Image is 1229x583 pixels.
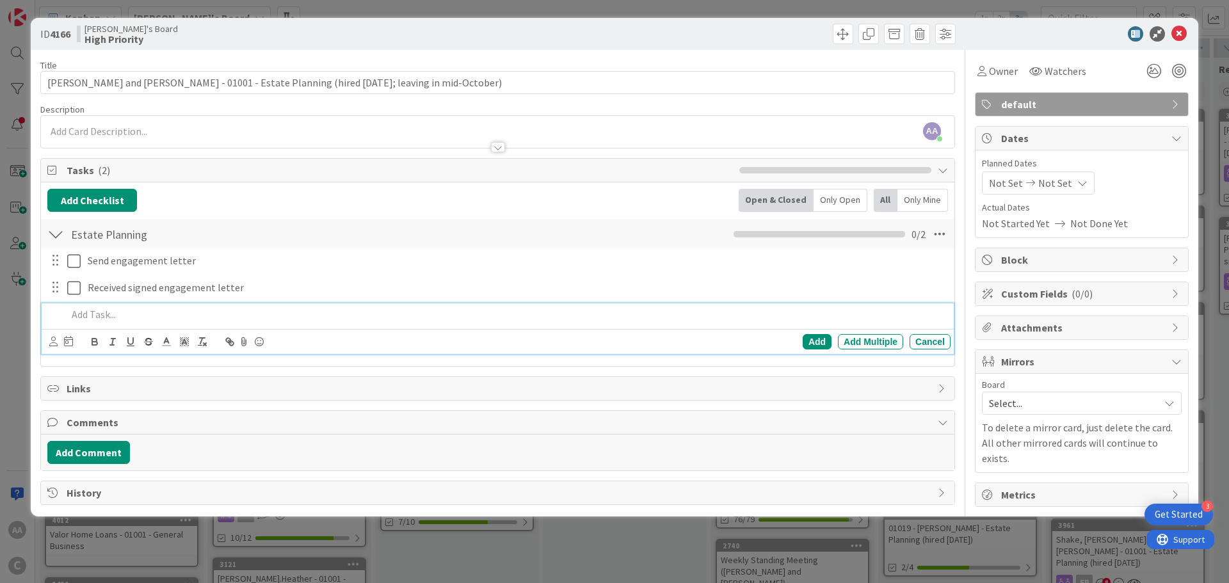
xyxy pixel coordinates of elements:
div: Only Open [814,189,867,212]
span: History [67,485,931,500]
span: ID [40,26,70,42]
span: 0 / 2 [912,227,926,242]
span: Not Set [989,175,1023,191]
span: ( 0/0 ) [1072,287,1093,300]
span: Support [27,2,58,17]
div: Only Mine [897,189,948,212]
span: Not Started Yet [982,216,1050,231]
div: Get Started [1155,508,1203,521]
span: Not Set [1038,175,1072,191]
span: Actual Dates [982,201,1182,214]
div: Open & Closed [739,189,814,212]
span: Watchers [1045,63,1086,79]
input: type card name here... [40,71,955,94]
span: Comments [67,415,931,430]
b: 4166 [50,28,70,40]
p: To delete a mirror card, just delete the card. All other mirrored cards will continue to exists. [982,420,1182,466]
span: Description [40,104,84,115]
div: 3 [1201,500,1213,512]
span: Owner [989,63,1018,79]
span: default [1001,97,1165,112]
span: Block [1001,252,1165,268]
p: Send engagement letter [88,253,945,268]
label: Title [40,60,57,71]
span: Custom Fields [1001,286,1165,301]
span: Dates [1001,131,1165,146]
b: High Priority [84,34,178,44]
span: AA [923,122,941,140]
div: Cancel [910,334,951,349]
span: Mirrors [1001,354,1165,369]
span: Links [67,381,931,396]
span: Attachments [1001,320,1165,335]
div: All [874,189,897,212]
div: Add Multiple [838,334,903,349]
div: Open Get Started checklist, remaining modules: 3 [1145,504,1213,525]
p: Received signed engagement letter [88,280,945,295]
span: Tasks [67,163,733,178]
span: Metrics [1001,487,1165,502]
span: [PERSON_NAME]'s Board [84,24,178,34]
div: Add [803,334,831,349]
span: Board [982,380,1005,389]
button: Add Comment [47,441,130,464]
span: ( 2 ) [98,164,110,177]
input: Add Checklist... [67,223,355,246]
span: Not Done Yet [1070,216,1128,231]
span: Planned Dates [982,157,1182,170]
button: Add Checklist [47,189,137,212]
span: Select... [989,394,1153,412]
